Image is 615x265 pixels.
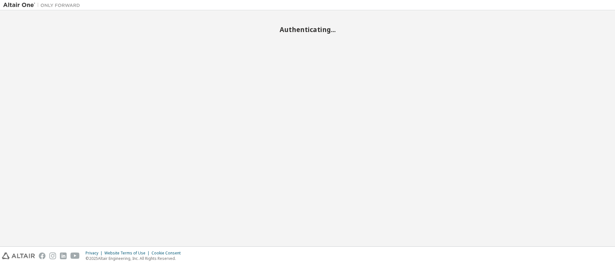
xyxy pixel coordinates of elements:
h2: Authenticating... [3,25,612,34]
img: altair_logo.svg [2,253,35,259]
img: facebook.svg [39,253,45,259]
img: linkedin.svg [60,253,67,259]
p: © 2025 Altair Engineering, Inc. All Rights Reserved. [86,256,184,261]
img: instagram.svg [49,253,56,259]
div: Cookie Consent [152,251,184,256]
img: youtube.svg [70,253,80,259]
img: Altair One [3,2,83,8]
div: Privacy [86,251,104,256]
div: Website Terms of Use [104,251,152,256]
